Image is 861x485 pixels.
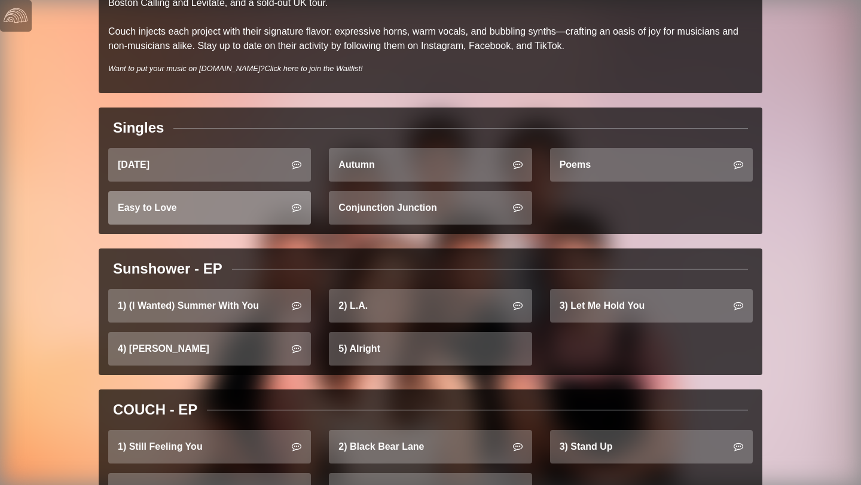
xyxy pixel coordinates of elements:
[550,289,753,323] a: 3) Let Me Hold You
[113,117,164,139] div: Singles
[108,332,311,366] a: 4) [PERSON_NAME]
[108,430,311,463] a: 1) Still Feeling You
[108,148,311,182] a: [DATE]
[113,399,197,420] div: COUCH - EP
[329,148,532,182] a: Autumn
[550,430,753,463] a: 3) Stand Up
[329,430,532,463] a: 2) Black Bear Lane
[329,191,532,225] a: Conjunction Junction
[108,64,363,73] i: Want to put your music on [DOMAIN_NAME]?
[264,64,362,73] a: Click here to join the Waitlist!
[550,148,753,182] a: Poems
[113,258,222,280] div: Sunshower - EP
[329,289,532,323] a: 2) L.A.
[4,4,28,27] img: logo-white-4c48a5e4bebecaebe01ca5a9d34031cfd3d4ef9ae749242e8c4bf12ef99f53e8.png
[108,289,311,323] a: 1) (I Wanted) Summer With You
[329,332,532,366] a: 5) Alright
[108,191,311,225] a: Easy to Love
